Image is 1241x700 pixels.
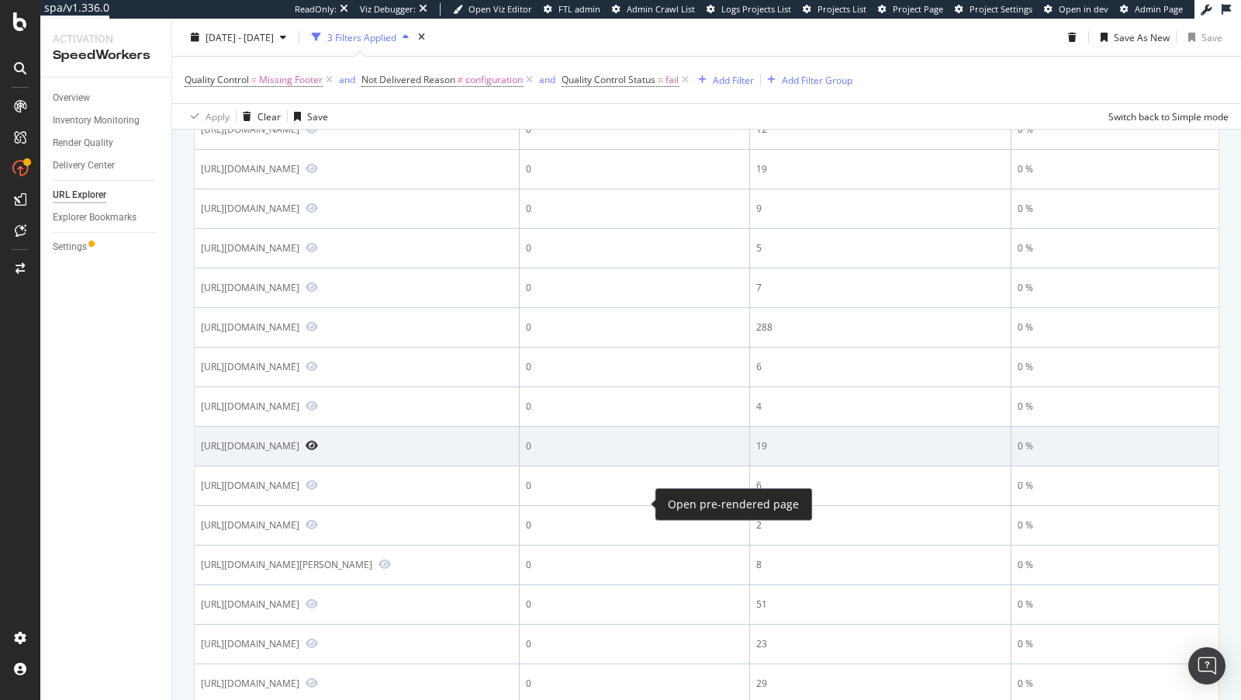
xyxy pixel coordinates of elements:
[1120,3,1183,16] a: Admin Page
[526,281,743,295] div: 0
[707,3,791,16] a: Logs Projects List
[562,73,655,86] span: Quality Control Status
[379,559,391,570] a: Preview https://www.bestbuy.com/site/brands/kamado-joe/pcmcat1663017337357.c?id=pcmcat1663017337357
[713,73,754,86] div: Add Filter
[692,71,754,89] button: Add Filter
[360,3,416,16] div: Viz Debugger:
[526,321,743,334] div: 0
[201,202,299,215] div: [URL][DOMAIN_NAME]
[526,558,743,572] div: 0
[893,3,943,15] span: Project Page
[665,69,679,91] span: fail
[1018,479,1212,493] div: 0 %
[955,3,1032,16] a: Project Settings
[306,203,318,213] a: Preview https://www.bestbuy.com/site/brands/remote-starters-keyless-entry-systems/pcmcat211900050...
[306,163,318,174] a: Preview https://www.bestbuy.com/site/brands/crucial-ssd/pcmcat1621454970584.c?id=pcmcat1621454970584
[53,135,113,151] div: Render Quality
[465,69,523,91] span: configuration
[53,187,106,203] div: URL Explorer
[306,480,318,490] a: Preview https://www.bestbuy.com/site/brands/aqara/pcmcat1738346008768.c?id=pcmcat1738346008768
[201,241,299,255] div: [URL][DOMAIN_NAME]
[201,439,299,452] div: [URL][DOMAIN_NAME]
[53,239,161,255] a: Settings
[1018,202,1212,216] div: 0 %
[1114,30,1170,43] div: Save As New
[526,400,743,414] div: 0
[1018,241,1212,255] div: 0 %
[251,73,257,86] span: =
[526,677,743,691] div: 0
[53,210,137,226] div: Explorer Bookmarks
[1018,400,1212,414] div: 0 %
[539,73,555,86] div: and
[53,90,161,106] a: Overview
[756,360,1004,374] div: 6
[201,518,299,532] div: [URL][DOMAIN_NAME]
[756,439,1004,453] div: 19
[627,3,695,15] span: Admin Crawl List
[526,162,743,176] div: 0
[306,440,318,451] a: Preview https://www.bestbuy.com/site/brands/skylight/pcmcat1738271672265.c?id=pcmcat1738271672265
[756,677,1004,691] div: 29
[1188,647,1225,684] div: Open Intercom Messenger
[468,3,532,15] span: Open Viz Editor
[756,598,1004,612] div: 51
[306,25,415,50] button: 3 Filters Applied
[668,495,799,514] div: Open pre-rendered page
[1201,30,1222,43] div: Save
[201,479,299,492] div: [URL][DOMAIN_NAME]
[327,30,396,43] div: 3 Filters Applied
[458,73,463,86] span: ≠
[201,321,299,334] div: [URL][DOMAIN_NAME]
[306,598,318,609] a: Preview https://www.bestbuy.com/site/brands/insta360/pcmcat1746558548716.c?id=pcmcat1746558548716
[1018,360,1212,374] div: 0 %
[1044,3,1108,16] a: Open in dev
[1018,637,1212,651] div: 0 %
[53,187,161,203] a: URL Explorer
[612,3,695,16] a: Admin Crawl List
[756,281,1004,295] div: 7
[756,400,1004,414] div: 4
[756,479,1004,493] div: 6
[53,158,115,174] div: Delivery Center
[53,113,140,129] div: Inventory Monitoring
[756,518,1004,532] div: 2
[201,123,299,136] div: [URL][DOMAIN_NAME]
[201,598,299,611] div: [URL][DOMAIN_NAME]
[756,558,1004,572] div: 8
[1018,321,1212,334] div: 0 %
[201,281,299,294] div: [URL][DOMAIN_NAME]
[756,241,1004,255] div: 5
[295,3,337,16] div: ReadOnly:
[306,519,318,530] a: Preview https://www.bestbuy.com/sentry/landing
[878,3,943,16] a: Project Page
[756,637,1004,651] div: 23
[526,202,743,216] div: 0
[288,104,328,129] button: Save
[53,90,90,106] div: Overview
[539,72,555,87] button: and
[526,518,743,532] div: 0
[803,3,866,16] a: Projects List
[185,25,292,50] button: [DATE] - [DATE]
[526,479,743,493] div: 0
[258,109,281,123] div: Clear
[782,73,852,86] div: Add Filter Group
[53,210,161,226] a: Explorer Bookmarks
[1018,518,1212,532] div: 0 %
[761,71,852,89] button: Add Filter Group
[361,73,455,86] span: Not Delivered Reason
[756,202,1004,216] div: 9
[1102,104,1229,129] button: Switch back to Simple mode
[558,3,600,15] span: FTL admin
[201,558,372,571] div: [URL][DOMAIN_NAME][PERSON_NAME]
[306,361,318,372] a: Preview https://www.bestbuy.com/site/brands/aoc/pcmcat1525376537485.c?id=pcmcat1525376537485
[307,109,328,123] div: Save
[53,135,161,151] a: Render Quality
[1135,3,1183,15] span: Admin Page
[339,73,355,86] div: and
[53,47,159,64] div: SpeedWorkers
[201,360,299,373] div: [URL][DOMAIN_NAME]
[415,29,428,45] div: times
[53,113,161,129] a: Inventory Monitoring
